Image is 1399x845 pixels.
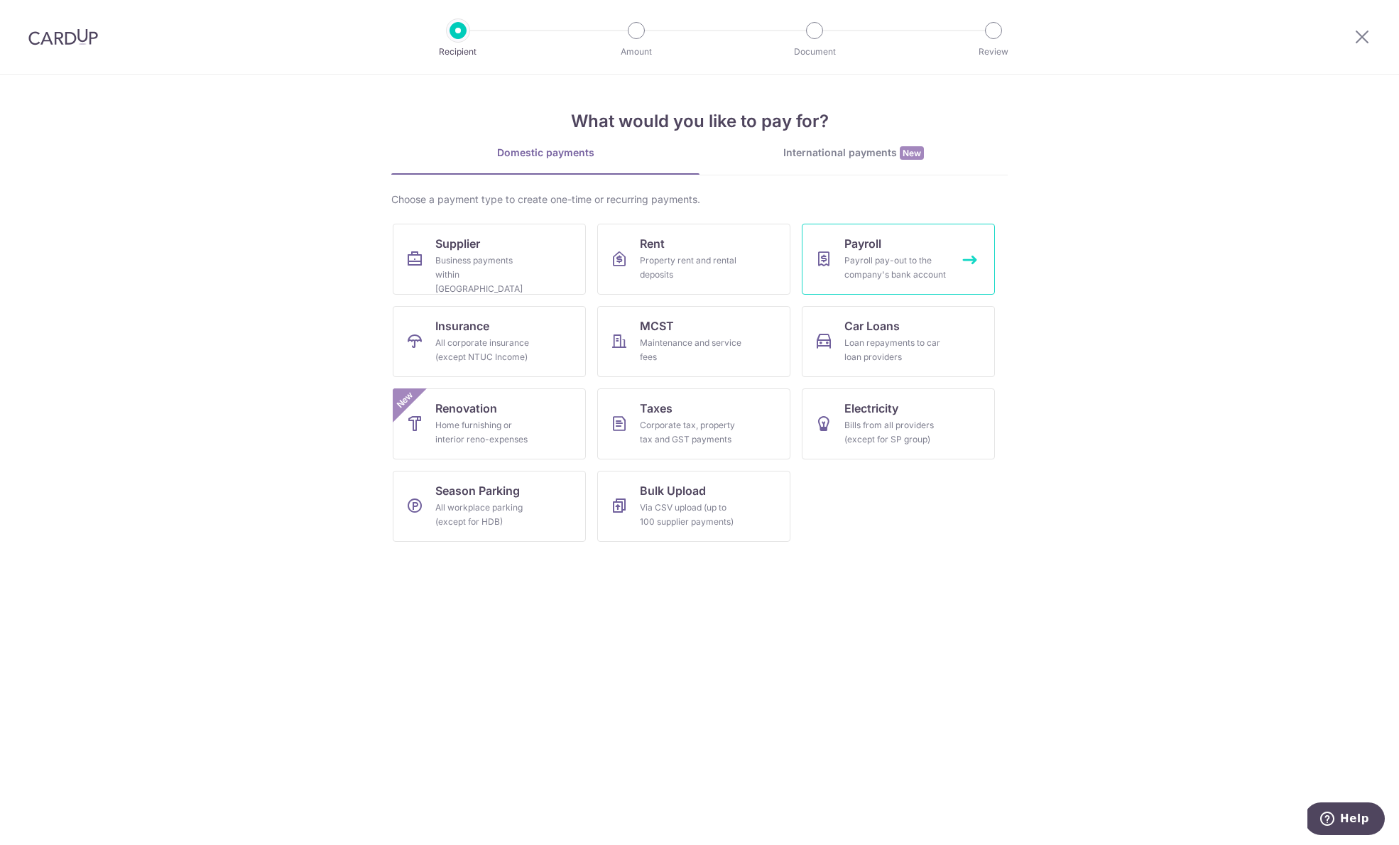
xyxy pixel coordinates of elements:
[391,146,699,160] div: Domestic payments
[640,235,665,252] span: Rent
[435,317,489,334] span: Insurance
[640,418,742,447] div: Corporate tax, property tax and GST payments
[393,388,586,459] a: RenovationHome furnishing or interior reno-expensesNew
[435,235,480,252] span: Supplier
[640,400,673,417] span: Taxes
[391,109,1008,134] h4: What would you like to pay for?
[597,388,790,459] a: TaxesCorporate tax, property tax and GST payments
[435,482,520,499] span: Season Parking
[597,306,790,377] a: MCSTMaintenance and service fees
[393,224,586,295] a: SupplierBusiness payments within [GEOGRAPHIC_DATA]
[393,471,586,542] a: Season ParkingAll workplace parking (except for HDB)
[393,388,417,412] span: New
[941,45,1046,59] p: Review
[844,400,898,417] span: Electricity
[762,45,867,59] p: Document
[640,253,742,282] div: Property rent and rental deposits
[802,224,995,295] a: PayrollPayroll pay-out to the company's bank account
[597,224,790,295] a: RentProperty rent and rental deposits
[640,317,674,334] span: MCST
[844,336,947,364] div: Loan repayments to car loan providers
[640,336,742,364] div: Maintenance and service fees
[640,501,742,529] div: Via CSV upload (up to 100 supplier payments)
[405,45,511,59] p: Recipient
[597,471,790,542] a: Bulk UploadVia CSV upload (up to 100 supplier payments)
[391,192,1008,207] div: Choose a payment type to create one-time or recurring payments.
[640,482,706,499] span: Bulk Upload
[393,306,586,377] a: InsuranceAll corporate insurance (except NTUC Income)
[844,253,947,282] div: Payroll pay-out to the company's bank account
[584,45,689,59] p: Amount
[699,146,1008,160] div: International payments
[1307,802,1385,838] iframe: Opens a widget where you can find more information
[435,253,538,296] div: Business payments within [GEOGRAPHIC_DATA]
[844,317,900,334] span: Car Loans
[802,388,995,459] a: ElectricityBills from all providers (except for SP group)
[435,501,538,529] div: All workplace parking (except for HDB)
[435,336,538,364] div: All corporate insurance (except NTUC Income)
[435,418,538,447] div: Home furnishing or interior reno-expenses
[900,146,924,160] span: New
[844,235,881,252] span: Payroll
[802,306,995,377] a: Car LoansLoan repayments to car loan providers
[435,400,497,417] span: Renovation
[28,28,98,45] img: CardUp
[844,418,947,447] div: Bills from all providers (except for SP group)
